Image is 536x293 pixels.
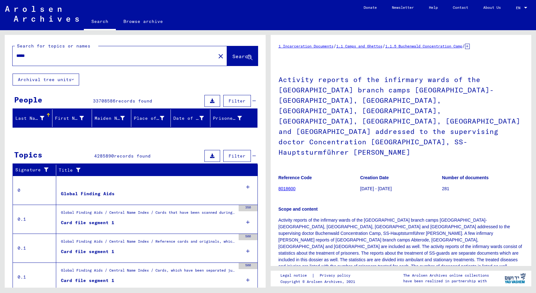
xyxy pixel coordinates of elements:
div: Card file segment 1 [61,277,114,284]
mat-header-cell: Prisoner # [210,109,257,127]
mat-header-cell: Last Name [13,109,52,127]
div: Maiden Name [95,113,133,123]
span: 4285890 [94,153,114,159]
b: Scope and content [279,207,318,212]
div: First Name [55,113,92,123]
div: Last Name [15,115,44,122]
span: Filter [229,153,246,159]
span: / [333,43,336,49]
button: Filter [223,150,251,162]
div: People [14,94,42,105]
div: Signature [15,167,51,173]
td: 0.1 [13,205,56,234]
mat-header-cell: Date of Birth [171,109,210,127]
button: Search [227,46,258,66]
a: Privacy policy [315,272,358,279]
b: Creation Date [360,175,389,180]
a: Search [84,14,116,30]
button: Filter [223,95,251,107]
td: 0.1 [13,263,56,291]
p: The Arolsen Archives online collections [403,273,489,278]
div: Card file segment 1 [61,248,114,255]
b: Number of documents [442,175,489,180]
span: EN [516,6,523,10]
img: Arolsen_neg.svg [5,6,79,22]
span: records found [114,153,151,159]
a: Legal notice [280,272,312,279]
span: / [462,43,465,49]
div: Global Finding Aids / Central Name Index / Cards, which have been separated just before or during... [61,268,236,276]
div: Global Finding Aids / Central Name Index / Reference cards and originals, which have been discove... [61,239,236,247]
div: Place of Birth [134,113,172,123]
span: Filter [229,98,246,104]
div: Global Finding Aids / Central Name Index / Cards that have been scanned during first sequential m... [61,210,236,218]
div: 350 [239,205,257,211]
mat-header-cell: First Name [52,109,92,127]
div: 500 [239,234,257,240]
div: Date of Birth [173,115,204,122]
div: Title [59,167,245,174]
div: | [280,272,358,279]
button: Archival tree units [13,74,79,86]
a: 1.1 Camps and Ghettos [336,44,382,48]
a: Browse archive [116,14,171,29]
a: 8018600 [279,186,296,191]
b: Reference Code [279,175,312,180]
td: 0 [13,176,56,205]
div: Global Finding Aids [61,191,115,197]
p: have been realized in partnership with [403,278,489,284]
mat-icon: close [217,53,225,60]
a: 1 Incarceration Documents [279,44,333,48]
p: 281 [442,185,524,192]
mat-label: Search for topics or names [17,43,90,49]
div: Prisoner # [213,115,242,122]
div: Title [59,165,252,175]
div: 500 [239,263,257,269]
mat-header-cell: Maiden Name [92,109,132,127]
span: Search [232,53,251,59]
td: 0.1 [13,234,56,263]
div: First Name [55,115,84,122]
button: Clear [214,50,227,62]
p: [DATE] - [DATE] [360,185,442,192]
span: / [382,43,385,49]
div: Prisoner # [213,113,250,123]
img: yv_logo.png [503,270,527,286]
mat-header-cell: Place of Birth [131,109,171,127]
div: Date of Birth [173,113,212,123]
div: Maiden Name [95,115,125,122]
span: records found [116,98,152,104]
a: 1.1.5 Buchenwald Concentration Camp [385,44,462,48]
h1: Activity reports of the infirmary wards of the [GEOGRAPHIC_DATA] branch camps [GEOGRAPHIC_DATA]-[... [279,65,524,165]
div: Place of Birth [134,115,164,122]
div: Card file segment 1 [61,219,114,226]
span: 33708586 [93,98,116,104]
div: Topics [14,149,42,160]
div: Last Name [15,113,52,123]
div: Signature [15,165,57,175]
p: Copyright © Arolsen Archives, 2021 [280,279,358,285]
